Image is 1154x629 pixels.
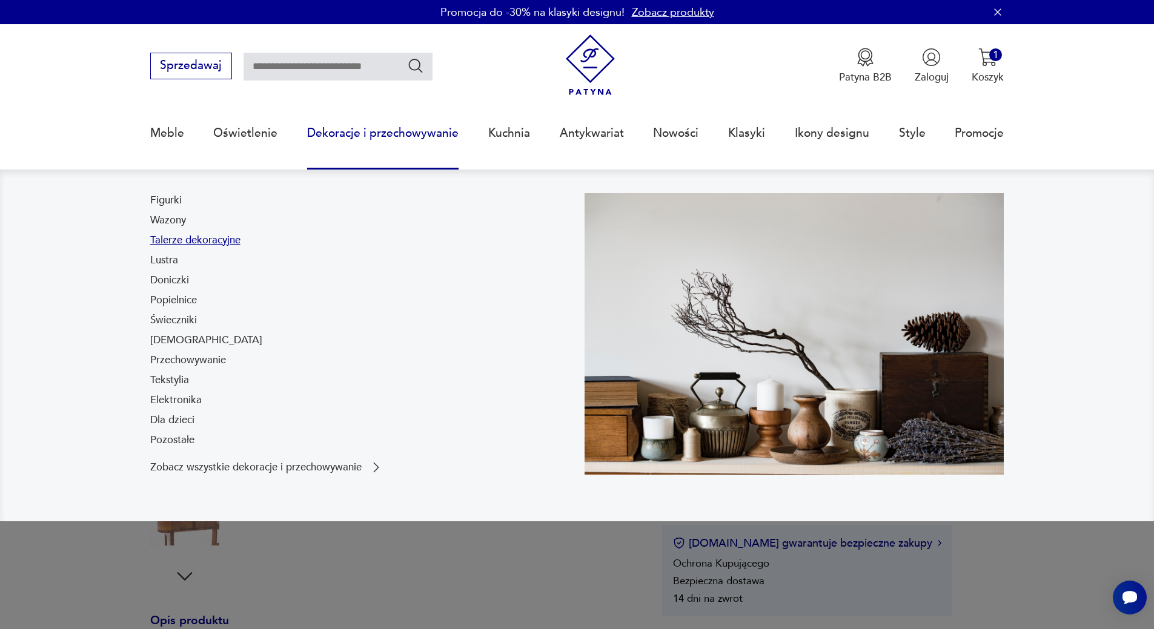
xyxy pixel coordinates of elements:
a: Sprzedawaj [150,62,232,71]
button: Szukaj [407,57,425,74]
a: Nowości [653,105,698,161]
p: Koszyk [972,70,1004,84]
img: Ikonka użytkownika [922,48,941,67]
img: cfa44e985ea346226f89ee8969f25989.jpg [585,193,1004,475]
a: Zobacz produkty [632,5,714,20]
a: Popielnice [150,293,197,308]
p: Promocja do -30% na klasyki designu! [440,5,625,20]
a: Figurki [150,193,182,208]
a: Tekstylia [150,373,189,387]
a: Oświetlenie [213,105,277,161]
img: Patyna - sklep z meblami i dekoracjami vintage [560,35,621,96]
button: Sprzedawaj [150,53,232,79]
a: Zobacz wszystkie dekoracje i przechowywanie [150,460,383,475]
a: Ikony designu [795,105,869,161]
a: Pozostałe [150,433,194,447]
a: Elektronika [150,393,202,407]
a: Meble [150,105,184,161]
a: Ikona medaluPatyna B2B [839,48,892,84]
a: Przechowywanie [150,353,226,367]
div: 1 [989,48,1002,61]
a: [DEMOGRAPHIC_DATA] [150,333,262,347]
button: 1Koszyk [972,48,1004,84]
a: Lustra [150,253,178,268]
button: Patyna B2B [839,48,892,84]
img: Ikona medalu [856,48,875,67]
p: Zobacz wszystkie dekoracje i przechowywanie [150,463,362,472]
a: Doniczki [150,273,189,288]
a: Kuchnia [488,105,530,161]
a: Klasyki [728,105,765,161]
button: Zaloguj [915,48,949,84]
p: Patyna B2B [839,70,892,84]
a: Wazony [150,213,186,228]
p: Zaloguj [915,70,949,84]
a: Dla dzieci [150,413,194,427]
a: Style [899,105,926,161]
a: Świeczniki [150,313,197,328]
a: Antykwariat [560,105,624,161]
a: Promocje [955,105,1004,161]
img: Ikona koszyka [978,48,997,67]
a: Talerze dekoracyjne [150,233,240,248]
iframe: Smartsupp widget button [1113,581,1147,614]
a: Dekoracje i przechowywanie [307,105,459,161]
